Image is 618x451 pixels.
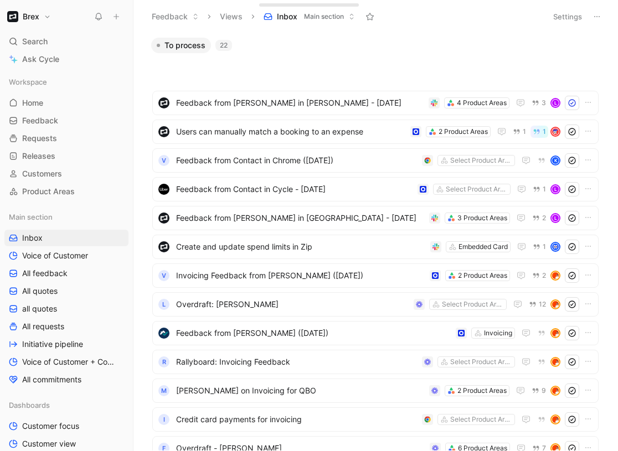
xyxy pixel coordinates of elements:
button: 2 [530,212,548,224]
span: Home [22,97,43,108]
div: Select Product Areas [450,414,512,425]
a: logoFeedback from [PERSON_NAME] ([DATE])Invoicingavatar [152,321,599,345]
div: 22 [215,40,232,51]
span: 9 [542,387,546,394]
span: Feedback from Contact in Chrome ([DATE]) [176,154,418,167]
span: All commitments [22,374,81,385]
span: Feedback from [PERSON_NAME] in [PERSON_NAME] - [DATE] [176,96,424,110]
img: avatar [552,387,559,395]
span: To process [164,40,205,51]
img: logo [158,97,169,108]
div: Select Product Areas [450,155,512,166]
div: Select Product Areas [446,184,508,195]
a: Voice of Customer + Commercial NRR Feedback [4,354,128,370]
a: VInvoicing Feedback from [PERSON_NAME] ([DATE])2 Product Areas2avatar [152,263,599,288]
img: avatar [552,243,559,251]
button: BrexBrex [4,9,54,24]
div: 2 Product Areas [439,126,488,137]
div: Select Product Areas [450,356,512,367]
span: 2 [542,215,546,221]
span: Users can manually match a booking to an expense [176,125,406,138]
a: All quotes [4,283,128,299]
a: logoCreate and update spend limits in ZipEmbedded Card1avatar [152,235,599,259]
span: Customer focus [22,421,79,432]
div: V [158,270,169,281]
span: Releases [22,151,55,162]
a: LOverdraft: [PERSON_NAME]Select Product Areas12avatar [152,292,599,317]
img: avatar [552,300,559,308]
img: logo [158,212,169,224]
span: Main section [304,11,344,22]
img: avatar [552,416,559,423]
a: All commitments [4,371,128,388]
a: Voice of Customer [4,247,128,264]
button: 2 [530,269,548,282]
div: V [158,155,169,166]
span: 1 [543,243,546,250]
img: logo [158,328,169,339]
div: Search [4,33,128,50]
span: All requests [22,321,64,332]
a: All feedback [4,265,128,282]
span: Initiative pipeline [22,339,83,350]
a: Requests [4,130,128,147]
button: 1 [531,241,548,253]
span: Voice of Customer [22,250,88,261]
a: Feedback [4,112,128,129]
span: Credit card payments for invoicing [176,413,418,426]
a: logoUsers can manually match a booking to an expense2 Product Areas11avatar [152,120,599,144]
a: logoFeedback from Contact in Cycle - [DATE]Select Product Areas1L [152,177,599,201]
div: Main section [4,209,128,225]
a: M[PERSON_NAME] on Invoicing for QBO2 Product Areas9avatar [152,379,599,403]
button: 3 [529,97,548,109]
a: Ask Cycle [4,51,128,68]
span: 12 [539,301,546,308]
span: 3 [542,100,546,106]
button: 1 [531,183,548,195]
button: Views [215,8,248,25]
span: [PERSON_NAME] on Invoicing for QBO [176,384,425,397]
img: avatar [552,272,559,279]
div: M [158,385,169,396]
span: 2 [542,272,546,279]
button: Feedback [147,8,204,25]
h1: Brex [23,12,39,22]
span: Requests [22,133,57,144]
a: logoFeedback from [PERSON_NAME] in [GEOGRAPHIC_DATA] - [DATE]3 Product Areas2L [152,206,599,230]
a: all quotes [4,300,128,317]
span: Feedback from [PERSON_NAME] in [GEOGRAPHIC_DATA] - [DATE] [176,211,425,225]
div: 3 Product Areas [457,212,507,224]
a: Product Areas [4,183,128,200]
span: 1 [543,128,546,135]
button: To process [151,38,211,53]
a: Releases [4,148,128,164]
img: avatar [552,128,559,136]
span: All quotes [22,286,58,297]
span: Main section [9,211,53,222]
div: 2 Product Areas [457,385,507,396]
span: Inbox [277,11,297,22]
div: R [158,356,169,367]
div: 4 Product Areas [457,97,507,108]
a: All requests [4,318,128,335]
span: Product Areas [22,186,75,197]
div: Workspace [4,74,128,90]
span: Overdraft: [PERSON_NAME] [176,298,409,311]
a: Home [4,95,128,111]
span: Feedback [22,115,58,126]
img: logo [158,241,169,252]
div: Embedded Card [459,241,508,252]
span: all quotes [22,303,57,314]
span: Workspace [9,76,47,87]
span: Invoicing Feedback from [PERSON_NAME] ([DATE]) [176,269,425,282]
div: Invoicing [484,328,512,339]
div: L [158,299,169,310]
button: Settings [548,9,587,24]
a: VFeedback from Contact in Chrome ([DATE])Select Product AreasK [152,148,599,173]
span: Feedback from Contact in Cycle - [DATE] [176,183,413,196]
div: L [552,214,559,222]
span: All feedback [22,268,68,279]
a: logoFeedback from [PERSON_NAME] in [PERSON_NAME] - [DATE]4 Product Areas3L [152,91,599,115]
a: ICredit card payments for invoicingSelect Product Areasavatar [152,407,599,432]
img: logo [158,126,169,137]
